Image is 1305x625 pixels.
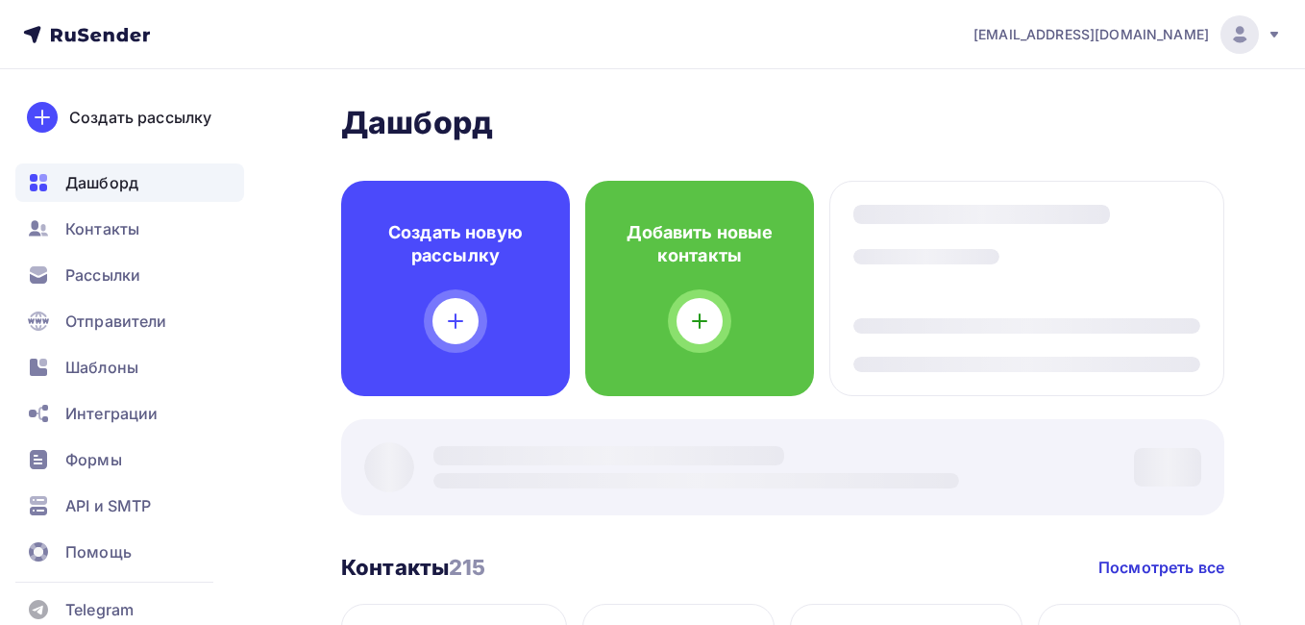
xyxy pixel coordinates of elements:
a: Шаблоны [15,348,244,387]
h2: Дашборд [341,104,1224,142]
a: Контакты [15,210,244,248]
span: Дашборд [65,171,138,194]
h4: Создать новую рассылку [372,221,539,267]
a: Формы [15,440,244,479]
a: Дашборд [15,163,244,202]
span: Формы [65,448,122,471]
h3: Контакты [341,554,486,581]
span: Интеграции [65,402,158,425]
span: [EMAIL_ADDRESS][DOMAIN_NAME] [973,25,1209,44]
a: Рассылки [15,256,244,294]
span: API и SMTP [65,494,151,517]
span: 215 [449,555,485,580]
span: Шаблоны [65,356,138,379]
div: Создать рассылку [69,106,211,129]
a: Посмотреть все [1098,556,1224,579]
h4: Добавить новые контакты [616,221,783,267]
a: [EMAIL_ADDRESS][DOMAIN_NAME] [973,15,1282,54]
span: Рассылки [65,263,140,287]
a: Отправители [15,302,244,340]
span: Telegram [65,598,134,621]
span: Контакты [65,217,139,240]
span: Помощь [65,540,132,563]
span: Отправители [65,310,167,333]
